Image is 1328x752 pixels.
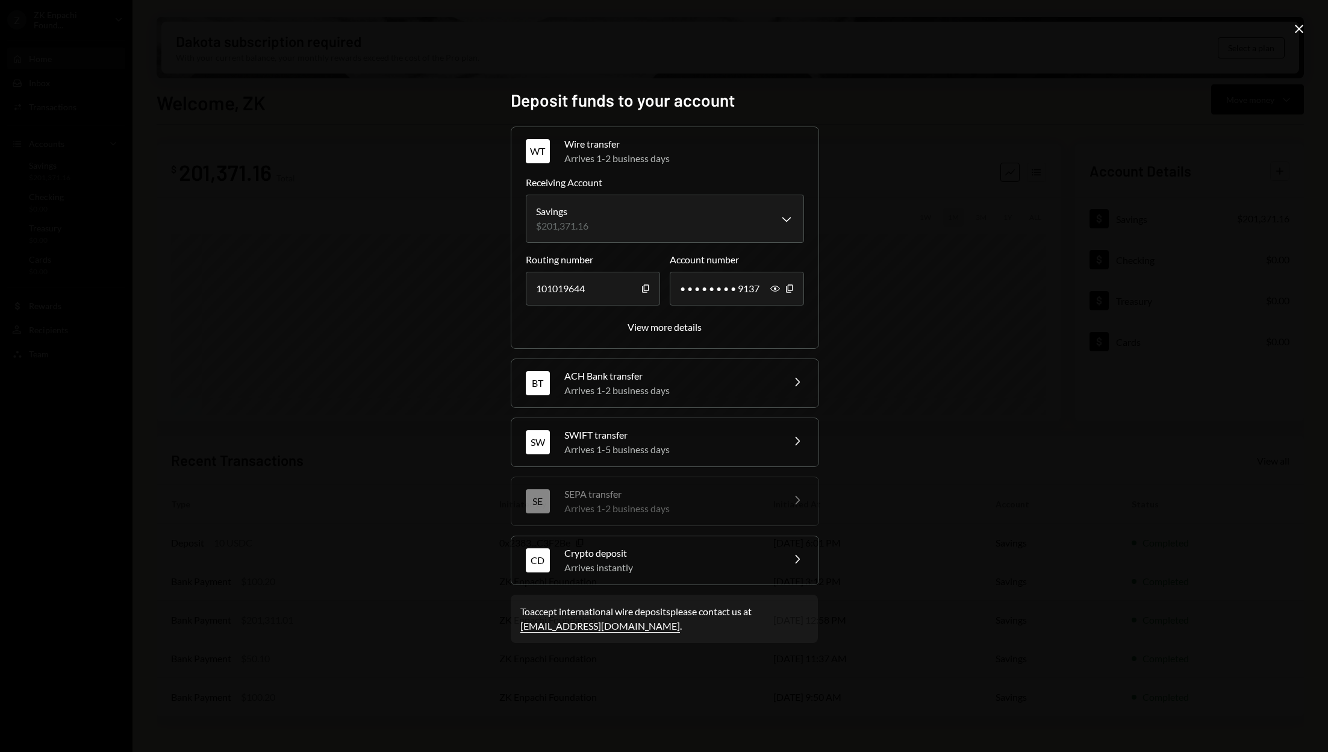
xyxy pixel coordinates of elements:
[526,548,550,572] div: CD
[564,383,775,398] div: Arrives 1-2 business days
[564,151,804,166] div: Arrives 1-2 business days
[520,620,680,633] a: [EMAIL_ADDRESS][DOMAIN_NAME]
[564,487,775,501] div: SEPA transfer
[564,560,775,575] div: Arrives instantly
[526,272,660,305] div: 101019644
[526,252,660,267] label: Routing number
[520,604,808,633] div: To accept international wire deposits please contact us at .
[670,272,804,305] div: • • • • • • • • 9137
[564,501,775,516] div: Arrives 1-2 business days
[511,359,818,407] button: BTACH Bank transferArrives 1-2 business days
[564,442,775,457] div: Arrives 1-5 business days
[526,139,550,163] div: WT
[628,321,702,333] div: View more details
[564,369,775,383] div: ACH Bank transfer
[511,89,818,112] h2: Deposit funds to your account
[526,175,804,334] div: WTWire transferArrives 1-2 business days
[526,430,550,454] div: SW
[670,252,804,267] label: Account number
[526,175,804,190] label: Receiving Account
[526,371,550,395] div: BT
[526,195,804,243] button: Receiving Account
[564,546,775,560] div: Crypto deposit
[511,127,818,175] button: WTWire transferArrives 1-2 business days
[511,536,818,584] button: CDCrypto depositArrives instantly
[511,477,818,525] button: SESEPA transferArrives 1-2 business days
[526,489,550,513] div: SE
[564,137,804,151] div: Wire transfer
[564,428,775,442] div: SWIFT transfer
[628,321,702,334] button: View more details
[511,418,818,466] button: SWSWIFT transferArrives 1-5 business days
